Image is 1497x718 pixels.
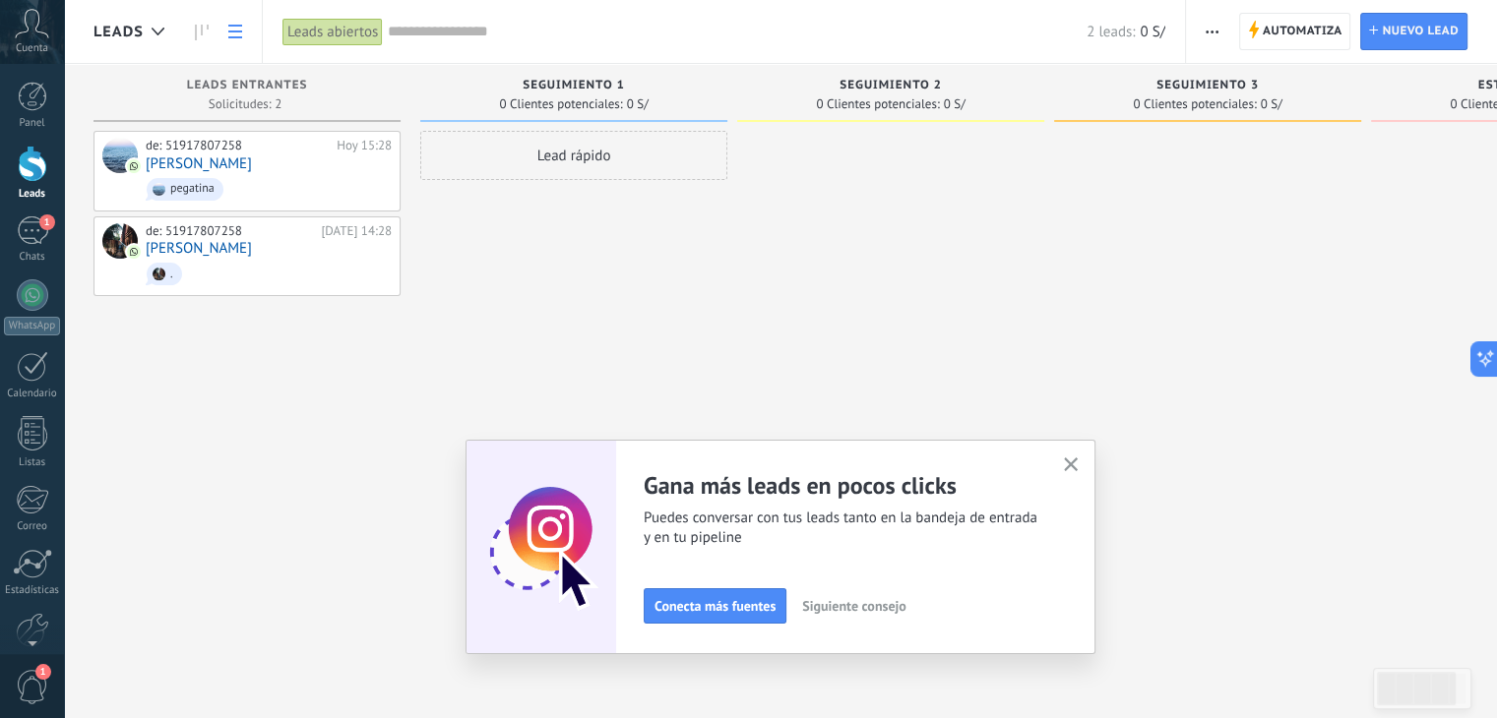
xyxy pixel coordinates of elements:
[644,588,786,624] button: Conecta más fuentes
[4,388,61,400] div: Calendario
[4,317,60,335] div: WhatsApp
[185,13,218,51] a: Leads
[1133,98,1256,110] span: 0 Clientes potenciales:
[94,23,144,41] span: Leads
[793,591,914,621] button: Siguiente consejo
[1263,14,1342,49] span: Automatiza
[1087,23,1135,41] span: 2 leads:
[816,98,939,110] span: 0 Clientes potenciales:
[1156,79,1259,92] span: Seguimiento 3
[499,98,622,110] span: 0 Clientes potenciales:
[146,155,252,172] a: [PERSON_NAME]
[4,188,61,201] div: Leads
[102,138,138,173] div: Cris
[103,79,391,95] div: Leads Entrantes
[430,79,717,95] div: Seguimiento 1
[187,79,308,92] span: Leads Entrantes
[170,182,215,196] div: pegatina
[644,509,1039,548] span: Puedes conversar con tus leads tanto en la bandeja de entrada y en tu pipeline
[1140,23,1164,41] span: 0 S/
[16,42,48,55] span: Cuenta
[420,131,727,180] div: Lead rápido
[146,223,314,239] div: de: 51917807258
[146,240,252,257] a: [PERSON_NAME]
[627,98,649,110] span: 0 S/
[644,470,1039,501] h2: Gana más leads en pocos clicks
[39,214,55,230] span: 1
[127,159,141,173] img: com.amocrm.amocrmwa.svg
[146,138,330,153] div: de: 51917807258
[102,223,138,259] div: Sandra Baltodano
[655,599,776,613] span: Conecta más fuentes
[1382,14,1459,49] span: Nuevo lead
[35,664,51,680] span: 1
[127,245,141,259] img: com.amocrm.amocrmwa.svg
[4,456,61,469] div: Listas
[1261,98,1282,110] span: 0 S/
[747,79,1034,95] div: Seguimiento 2
[1064,79,1351,95] div: Seguimiento 3
[4,520,61,533] div: Correo
[4,251,61,264] div: Chats
[944,98,966,110] span: 0 S/
[282,18,383,46] div: Leads abiertos
[337,138,392,153] div: Hoy 15:28
[209,98,281,110] span: Solicitudes: 2
[4,584,61,597] div: Estadísticas
[170,268,173,281] div: .
[840,79,942,92] span: Seguimiento 2
[4,117,61,130] div: Panel
[1360,13,1467,50] a: Nuevo lead
[1239,13,1351,50] a: Automatiza
[218,13,252,51] a: Lista
[523,79,625,92] span: Seguimiento 1
[802,599,905,613] span: Siguiente consejo
[1198,13,1226,50] button: Más
[321,223,392,239] div: [DATE] 14:28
